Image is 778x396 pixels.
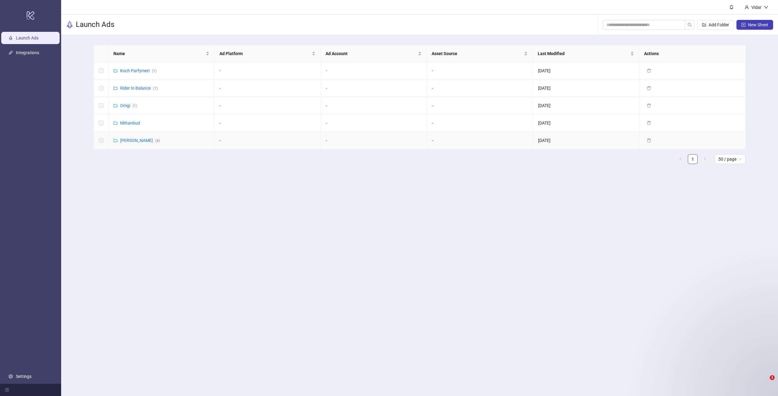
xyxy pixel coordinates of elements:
[538,50,629,57] span: Last Modified
[113,50,205,57] span: Name
[647,86,651,90] span: delete
[113,86,118,90] span: folder
[133,104,137,108] span: ( 1 )
[427,97,533,114] td: -
[688,155,697,164] a: 1
[427,45,533,62] th: Asset Source
[715,154,746,164] div: Page Size
[427,114,533,132] td: -
[113,69,118,73] span: folder
[120,68,157,73] a: Koch Parfymeri(1)
[709,22,729,27] span: Add Folder
[700,154,710,164] li: Next Page
[66,21,73,28] span: rocket
[533,80,639,97] td: [DATE]
[697,20,734,30] button: Add Folder
[745,5,749,9] span: user
[770,375,775,380] span: 1
[16,374,31,379] a: Settings
[120,103,137,108] a: Omgi(1)
[215,45,321,62] th: Ad Platform
[155,139,160,143] span: ( 4 )
[676,154,685,164] button: left
[16,35,39,40] a: Launch Ads
[647,138,651,143] span: delete
[76,20,114,30] h3: Launch Ads
[215,97,321,114] td: -
[321,62,427,80] td: -
[120,86,158,91] a: Rider In Balance(1)
[113,138,118,143] span: folder
[647,121,651,125] span: delete
[702,23,706,27] span: folder-add
[647,69,651,73] span: delete
[533,132,639,149] td: [DATE]
[533,97,639,114] td: [DATE]
[533,114,639,132] td: [DATE]
[427,62,533,80] td: -
[764,5,768,9] span: down
[703,157,707,161] span: right
[729,5,734,9] span: bell
[16,50,39,55] a: Integrations
[326,50,417,57] span: Ad Account
[321,80,427,97] td: -
[676,154,685,164] li: Previous Page
[120,121,140,125] a: Mittanbud
[533,62,639,80] td: [DATE]
[153,86,158,91] span: ( 1 )
[688,23,692,27] span: search
[718,155,742,164] span: 50 / page
[113,121,118,125] span: folder
[109,45,215,62] th: Name
[533,45,639,62] th: Last Modified
[427,80,533,97] td: -
[215,62,321,80] td: -
[321,132,427,149] td: -
[679,157,682,161] span: left
[215,80,321,97] td: -
[432,50,523,57] span: Asset Source
[321,97,427,114] td: -
[748,22,768,27] span: New Sheet
[736,20,773,30] button: New Sheet
[215,132,321,149] td: -
[647,103,651,108] span: delete
[5,388,9,392] span: menu-fold
[215,114,321,132] td: -
[321,114,427,132] td: -
[639,45,745,62] th: Actions
[741,23,746,27] span: plus-square
[152,69,157,73] span: ( 1 )
[219,50,311,57] span: Ad Platform
[113,103,118,108] span: folder
[120,138,160,143] a: [PERSON_NAME](4)
[749,4,764,11] div: Vidar
[321,45,427,62] th: Ad Account
[427,132,533,149] td: -
[757,375,772,390] iframe: Intercom live chat
[700,154,710,164] button: right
